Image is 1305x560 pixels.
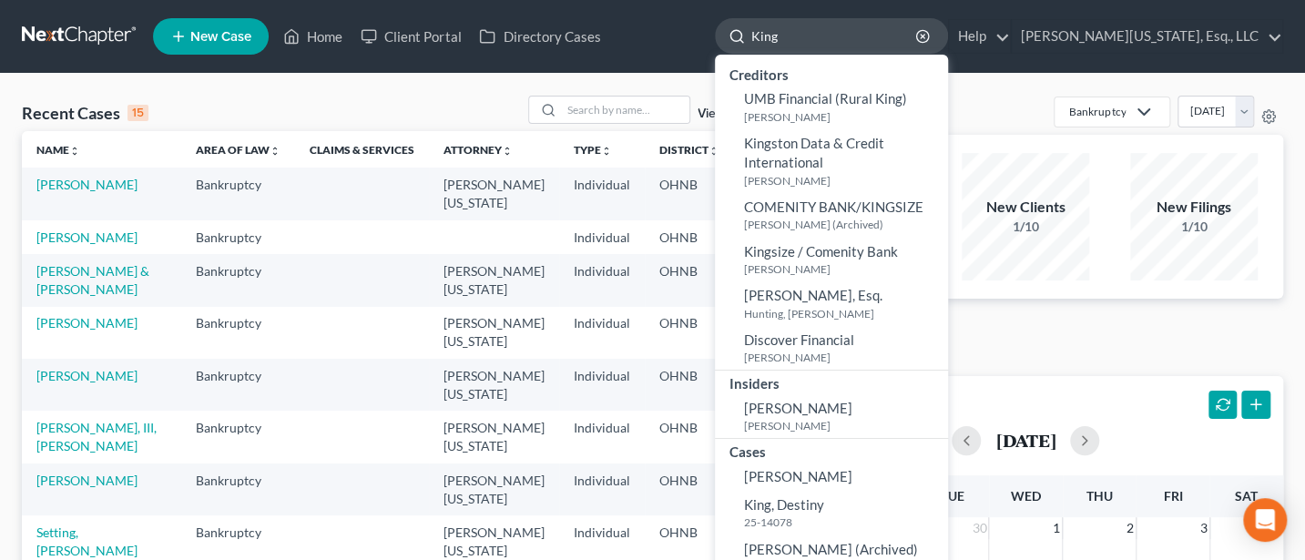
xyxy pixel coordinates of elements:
[744,243,898,260] span: Kingsize / Comenity Bank
[1163,488,1182,504] span: Fri
[698,107,743,120] a: View All
[36,143,80,157] a: Nameunfold_more
[645,463,734,515] td: OHNB
[715,193,948,238] a: COMENITY BANK/KINGSIZE[PERSON_NAME] (Archived)
[429,307,559,359] td: [PERSON_NAME][US_STATE]
[744,199,923,215] span: COMENITY BANK/KINGSIZE
[270,146,280,157] i: unfold_more
[36,368,138,383] a: [PERSON_NAME]
[949,20,1010,53] a: Help
[715,85,948,129] a: UMB Financial (Rural King)[PERSON_NAME]
[744,514,943,530] small: 25-14078
[645,411,734,463] td: OHNB
[715,129,948,193] a: Kingston Data & Credit International[PERSON_NAME]
[715,463,948,491] a: [PERSON_NAME]
[715,326,948,371] a: Discover Financial[PERSON_NAME]
[22,102,148,124] div: Recent Cases
[715,394,948,439] a: [PERSON_NAME][PERSON_NAME]
[429,359,559,411] td: [PERSON_NAME][US_STATE]
[962,197,1089,218] div: New Clients
[744,400,852,416] span: [PERSON_NAME]
[574,143,612,157] a: Typeunfold_more
[181,359,295,411] td: Bankruptcy
[1069,104,1126,119] div: Bankruptcy
[715,281,948,326] a: [PERSON_NAME], Esq.Hunting, [PERSON_NAME]
[443,143,513,157] a: Attorneyunfold_more
[659,143,719,157] a: Districtunfold_more
[190,30,251,44] span: New Case
[744,331,854,348] span: Discover Financial
[744,135,884,170] span: Kingston Data & Credit International
[470,20,609,53] a: Directory Cases
[744,173,943,188] small: [PERSON_NAME]
[1243,498,1287,542] div: Open Intercom Messenger
[274,20,352,53] a: Home
[1012,20,1282,53] a: [PERSON_NAME][US_STATE], Esq., LLC
[502,146,513,157] i: unfold_more
[744,109,943,125] small: [PERSON_NAME]
[601,146,612,157] i: unfold_more
[744,287,882,303] span: [PERSON_NAME], Esq.
[295,131,429,168] th: Claims & Services
[559,463,645,515] td: Individual
[36,229,138,245] a: [PERSON_NAME]
[940,488,963,504] span: Tue
[36,263,149,297] a: [PERSON_NAME] & [PERSON_NAME]
[69,146,80,157] i: unfold_more
[970,517,988,539] span: 30
[36,177,138,192] a: [PERSON_NAME]
[1130,218,1258,236] div: 1/10
[1086,488,1113,504] span: Thu
[962,218,1089,236] div: 1/10
[429,254,559,306] td: [PERSON_NAME][US_STATE]
[181,220,295,254] td: Bankruptcy
[645,254,734,306] td: OHNB
[36,420,157,453] a: [PERSON_NAME], III, [PERSON_NAME]
[181,411,295,463] td: Bankruptcy
[744,468,852,484] span: [PERSON_NAME]
[744,261,943,277] small: [PERSON_NAME]
[744,90,907,107] span: UMB Financial (Rural King)
[751,19,918,53] input: Search by name...
[715,439,948,462] div: Cases
[744,541,918,557] span: [PERSON_NAME] (Archived)
[559,359,645,411] td: Individual
[1125,517,1136,539] span: 2
[559,307,645,359] td: Individual
[559,220,645,254] td: Individual
[715,491,948,535] a: King, Destiny25-14078
[1235,488,1258,504] span: Sat
[715,371,948,393] div: Insiders
[559,254,645,306] td: Individual
[744,217,943,232] small: [PERSON_NAME] (Archived)
[709,146,719,157] i: unfold_more
[36,473,138,488] a: [PERSON_NAME]
[715,62,948,85] div: Creditors
[715,238,948,282] a: Kingsize / Comenity Bank[PERSON_NAME]
[559,168,645,219] td: Individual
[1011,488,1041,504] span: Wed
[995,431,1055,450] h2: [DATE]
[1198,517,1209,539] span: 3
[645,220,734,254] td: OHNB
[429,411,559,463] td: [PERSON_NAME][US_STATE]
[744,350,943,365] small: [PERSON_NAME]
[559,411,645,463] td: Individual
[744,418,943,433] small: [PERSON_NAME]
[36,524,138,558] a: Setting, [PERSON_NAME]
[36,315,138,331] a: [PERSON_NAME]
[645,168,734,219] td: OHNB
[429,463,559,515] td: [PERSON_NAME][US_STATE]
[181,254,295,306] td: Bankruptcy
[181,168,295,219] td: Bankruptcy
[645,307,734,359] td: OHNB
[127,105,148,121] div: 15
[352,20,470,53] a: Client Portal
[645,359,734,411] td: OHNB
[429,168,559,219] td: [PERSON_NAME][US_STATE]
[744,496,824,513] span: King, Destiny
[181,463,295,515] td: Bankruptcy
[744,306,943,321] small: Hunting, [PERSON_NAME]
[1051,517,1062,539] span: 1
[562,97,689,123] input: Search by name...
